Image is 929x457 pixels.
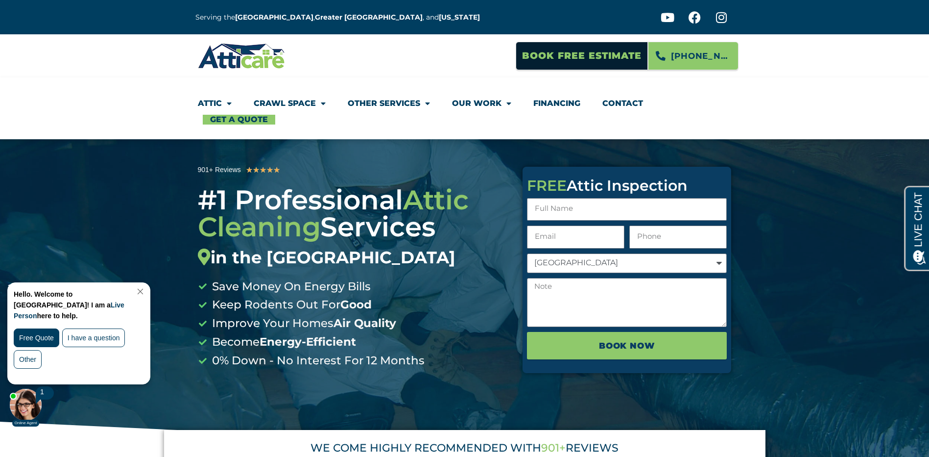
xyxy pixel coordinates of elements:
b: Good [340,298,372,311]
a: Our Work [452,92,511,115]
span: 901+ [541,441,566,455]
div: 901+ Reviews [198,164,241,176]
a: Other Services [348,92,430,115]
span: 0% Down - No Interest For 12 Months [210,352,425,370]
a: Contact [602,92,643,115]
a: Book Free Estimate [516,42,648,70]
span: BOOK NOW [599,337,655,354]
span: Opens a chat window [24,8,79,20]
span: [PHONE_NUMBER] [671,48,731,64]
b: Energy-Efficient [260,335,356,349]
span: Become [210,333,356,352]
a: Attic [198,92,232,115]
a: [US_STATE] [439,13,480,22]
div: WE COME HIGHLY RECOMMENDED WITH REVIEWS [177,443,753,454]
a: [PHONE_NUMBER] [648,42,738,70]
span: Improve Your Homes [210,314,396,333]
div: Attic Inspection [527,178,727,193]
button: BOOK NOW [527,332,727,359]
span: Keep Rodents Out For [210,296,372,314]
a: Financing [533,92,580,115]
input: Full Name [527,198,727,221]
i: ★ [253,164,260,177]
p: Serving the , , and [195,12,487,23]
div: #1 Professional Services [198,186,508,268]
i: ★ [246,164,253,177]
i: ★ [273,164,280,177]
nav: Menu [198,92,732,125]
span: FREE [527,177,567,195]
a: Get A Quote [203,115,275,125]
a: Crawl Space [254,92,326,115]
span: Book Free Estimate [522,47,642,65]
iframe: Chat Invitation [5,280,162,428]
input: Only numbers and phone characters (#, -, *, etc) are accepted. [629,226,727,249]
span: Save Money On Energy Bills [210,278,371,296]
div: in the [GEOGRAPHIC_DATA] [198,248,508,268]
input: Email [527,226,624,249]
i: ★ [266,164,273,177]
span: Attic Cleaning [198,183,469,243]
b: Air Quality [333,316,396,330]
a: [GEOGRAPHIC_DATA] [235,13,313,22]
a: Greater [GEOGRAPHIC_DATA] [315,13,423,22]
i: ★ [260,164,266,177]
div: 5/5 [246,164,280,177]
